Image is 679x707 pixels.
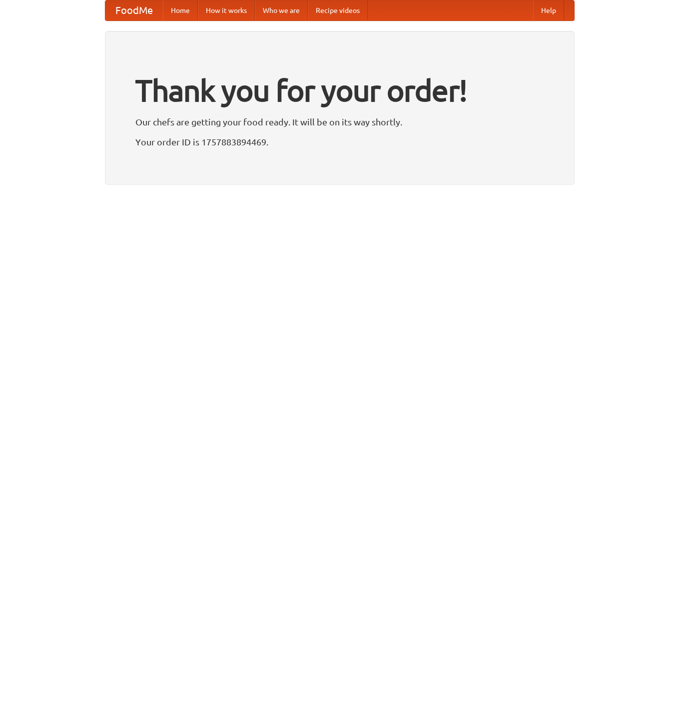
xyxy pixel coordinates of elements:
a: Help [533,0,564,20]
a: Who we are [255,0,308,20]
p: Your order ID is 1757883894469. [135,134,544,149]
a: How it works [198,0,255,20]
a: Home [163,0,198,20]
a: FoodMe [105,0,163,20]
a: Recipe videos [308,0,368,20]
h1: Thank you for your order! [135,66,544,114]
p: Our chefs are getting your food ready. It will be on its way shortly. [135,114,544,129]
